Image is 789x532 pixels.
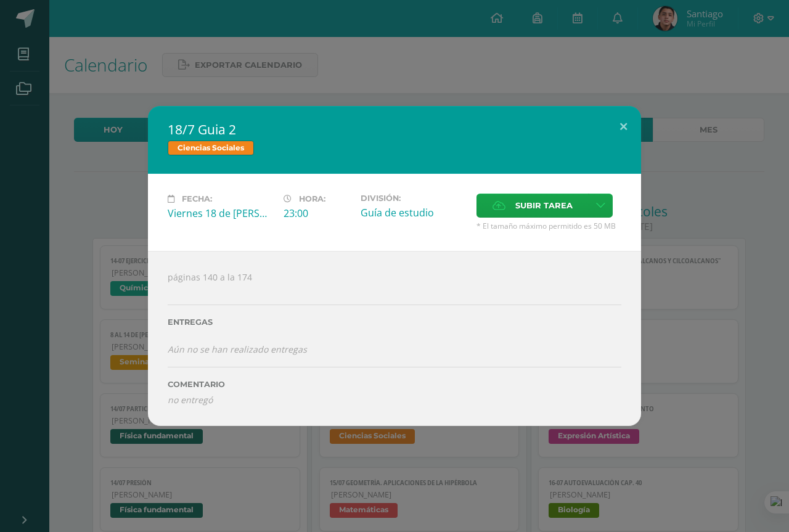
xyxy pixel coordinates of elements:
span: Hora: [299,194,325,203]
i: Aún no se han realizado entregas [168,343,307,355]
span: Subir tarea [515,194,573,217]
span: Ciencias Sociales [168,141,254,155]
label: División: [361,194,467,203]
h2: 18/7 Guia 2 [168,121,621,138]
span: * El tamaño máximo permitido es 50 MB [476,221,621,231]
div: Viernes 18 de [PERSON_NAME] [168,207,274,220]
label: Entregas [168,317,621,327]
span: Fecha: [182,194,212,203]
div: 23:00 [284,207,351,220]
label: Comentario [168,380,621,389]
div: páginas 140 a la 174 [148,251,641,426]
div: Guía de estudio [361,206,467,219]
button: Close (Esc) [606,106,641,148]
i: no entregó [168,394,213,406]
